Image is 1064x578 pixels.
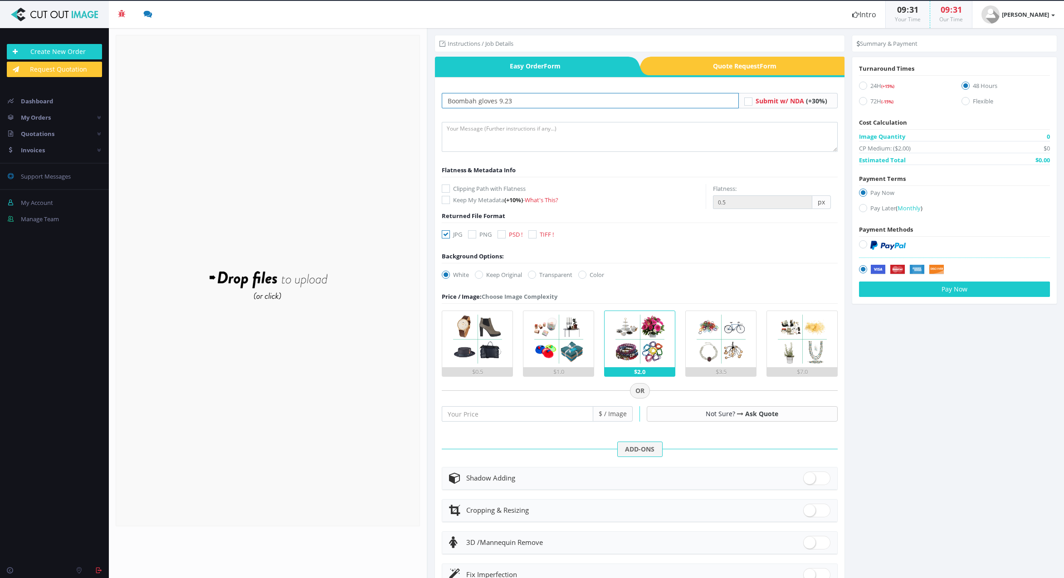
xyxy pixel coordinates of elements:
[939,15,963,23] small: Our Time
[962,81,1050,93] label: 48 Hours
[21,199,53,207] span: My Account
[906,4,909,15] span: :
[898,204,921,212] span: Monthly
[466,538,480,547] span: 3D /
[435,57,629,75] span: Easy Order
[7,8,102,21] img: Cut Out Image
[593,406,633,422] span: $ / Image
[466,538,543,547] span: Mannequin Remove
[774,311,830,367] img: 5.png
[859,64,914,73] span: Turnaround Times
[442,212,505,220] span: Returned File Format
[812,195,831,209] span: px
[531,311,587,367] img: 2.png
[706,409,735,418] span: Not Sure?
[475,270,522,279] label: Keep Original
[466,505,529,515] span: Cropping & Resizing
[859,132,905,141] span: Image Quantity
[439,39,513,48] li: Instructions / Job Details
[7,44,102,59] a: Create New Order
[713,184,737,193] label: Flatness:
[950,4,953,15] span: :
[953,4,962,15] span: 31
[767,367,837,376] div: $7.0
[504,196,523,204] span: (+10%)
[442,166,516,174] span: Flatness & Metadata Info
[544,62,561,70] i: Form
[1002,10,1049,19] strong: [PERSON_NAME]
[941,4,950,15] span: 09
[859,155,906,165] span: Estimated Total
[972,1,1064,28] a: [PERSON_NAME]
[468,230,492,239] label: PNG
[859,204,1050,216] label: Pay Later
[442,93,739,108] input: Your Order Title
[843,1,885,28] a: Intro
[1047,132,1050,141] span: 0
[442,406,593,422] input: Your Price
[509,230,522,238] span: PSD !
[651,57,845,75] span: Quote Request
[756,97,827,105] a: Submit w/ NDA (+30%)
[859,97,947,109] label: 72H
[981,5,1000,24] img: timthumb.php
[859,175,906,183] span: Payment Terms
[962,97,1050,109] label: Flexible
[909,4,918,15] span: 31
[435,57,629,75] a: Easy OrderForm
[881,99,893,105] span: (-15%)
[449,311,506,367] img: 1.png
[442,367,512,376] div: $0.5
[897,4,906,15] span: 09
[7,62,102,77] a: Request Quotation
[881,83,894,89] span: (+15%)
[756,97,804,105] span: Submit w/ NDA
[870,265,944,275] img: Securely by Stripe
[523,367,594,376] div: $1.0
[21,215,59,223] span: Manage Team
[540,230,554,238] span: TIFF !
[21,113,51,121] span: My Orders
[612,311,668,367] img: 3.png
[857,39,918,48] li: Summary & Payment
[442,195,706,204] label: Keep My Metadata -
[859,81,947,93] label: 24H
[442,184,706,193] label: Clipping Path with Flatness
[870,241,906,250] img: PayPal
[1035,155,1050,165] span: $0.00
[528,270,572,279] label: Transparent
[760,62,776,70] i: Form
[21,97,53,105] span: Dashboard
[693,311,749,367] img: 4.png
[525,196,558,204] a: What's This?
[881,82,894,90] a: (+15%)
[21,146,45,154] span: Invoices
[605,367,675,376] div: $2.0
[442,270,469,279] label: White
[859,144,911,153] span: CP Medium: ($2.00)
[442,292,482,301] span: Price / Image:
[686,367,756,376] div: $3.5
[859,188,1050,200] label: Pay Now
[896,204,922,212] a: (Monthly)
[578,270,604,279] label: Color
[617,442,663,457] span: ADD-ONS
[21,172,71,180] span: Support Messages
[1044,144,1050,153] span: $0
[466,473,515,482] span: Shadow Adding
[881,97,893,105] a: (-15%)
[859,282,1050,297] button: Pay Now
[859,118,907,126] span: Cost Calculation
[442,292,557,301] div: Choose Image Complexity
[442,252,504,261] div: Background Options:
[859,225,913,233] span: Payment Methods
[21,130,54,138] span: Quotations
[806,97,827,105] span: (+30%)
[442,230,462,239] label: JPG
[651,57,845,75] a: Quote RequestForm
[745,409,778,418] a: Ask Quote
[630,383,650,398] span: OR
[895,15,921,23] small: Your Time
